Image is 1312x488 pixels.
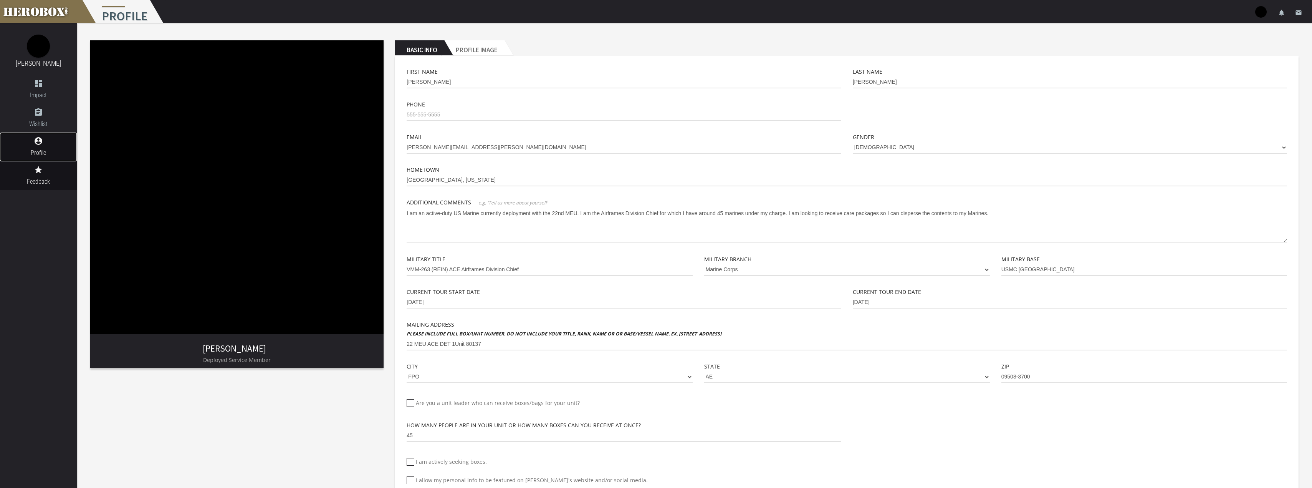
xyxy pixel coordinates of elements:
[407,109,841,121] input: 555-555-5555
[853,67,882,76] label: Last Name
[34,136,43,146] i: account_circle
[395,40,444,56] h2: Basic Info
[407,421,641,430] label: How many people are in your unit or how many boxes can you receive at once?
[27,35,50,58] img: image
[407,398,580,407] label: Are you a unit leader who can receive boxes/bags for your unit?
[444,40,505,56] h2: Profile Image
[853,296,1287,309] input: MM-DD-YYYY
[407,430,841,442] input: 1-500
[407,476,648,485] label: I allow my personal info to be featured on [PERSON_NAME]'s website and/or social media.
[203,343,266,354] a: [PERSON_NAME]
[853,287,921,296] label: Current Tour End Date
[407,133,422,141] label: Email
[704,362,720,371] label: State
[407,198,471,207] label: Additional Comments
[407,287,480,296] label: Current Tour Start Date
[407,320,721,338] label: Mailing Address
[478,199,548,206] span: e.g. 'Tell us more about yourself'
[407,67,438,76] label: First Name
[853,133,874,141] label: Gender
[90,355,384,364] p: Deployed Service Member
[1001,255,1040,264] label: Military Base
[407,100,425,109] label: Phone
[1001,362,1009,371] label: Zip
[407,165,439,174] label: Hometown
[407,457,487,466] label: I am actively seeking boxes.
[16,59,61,67] a: [PERSON_NAME]
[407,296,841,309] input: MM-DD-YYYY
[1255,6,1267,18] img: user-image
[407,330,721,337] b: Please include full box/unit number. Do not include your title, rank, name or or base/vessel name...
[90,40,384,334] img: image
[407,255,445,264] label: Military Title
[407,362,418,371] label: City
[1295,9,1302,16] i: email
[704,255,751,264] label: Military Branch
[1278,9,1285,16] i: notifications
